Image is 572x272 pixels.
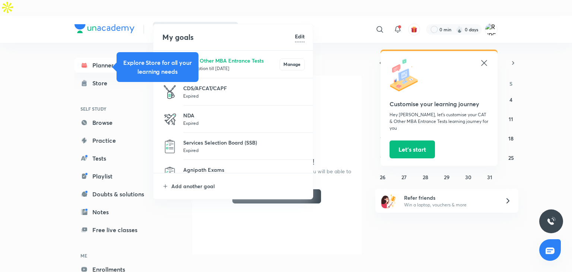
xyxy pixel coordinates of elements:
h6: Edit [295,32,305,40]
p: Add another goal [171,182,305,190]
p: Subscription till [DATE] [183,64,280,72]
img: NDA [162,112,177,127]
button: Manage [280,58,305,70]
p: NDA [183,111,305,119]
img: CDS/AFCAT/CAPF [162,85,177,99]
p: Expired [183,146,305,154]
img: Agnipath Exams [162,166,177,181]
img: Services Selection Board (SSB) [162,139,177,154]
p: CDS/AFCAT/CAPF [183,84,305,92]
p: CAT & Other MBA Entrance Tests [183,57,280,64]
h4: My goals [162,32,295,43]
p: Expired [183,119,305,127]
p: Agnipath Exams [183,166,305,174]
p: Services Selection Board (SSB) [183,139,305,146]
h5: Explore Store for all your learning needs [123,58,193,76]
p: Expired [183,92,305,99]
